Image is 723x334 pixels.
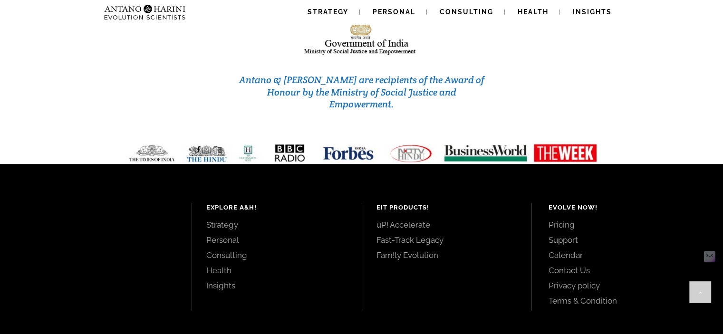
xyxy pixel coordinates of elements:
a: Fast-Track Legacy [376,235,518,245]
a: Fam!ly Evolution [376,250,518,260]
h3: Antano & [PERSON_NAME] are recipients of the Award of Honour by the Ministry of Social Justice an... [236,74,487,111]
span: Personal [373,8,415,16]
a: Support [549,235,702,245]
a: Pricing [549,219,702,230]
a: Terms & Condition [549,296,702,306]
a: Health [206,265,347,276]
a: Consulting [206,250,347,260]
a: Insights [206,280,347,291]
img: Media-Strip [118,143,605,163]
h4: Evolve Now! [549,203,702,212]
a: Strategy [206,219,347,230]
a: Personal [206,235,347,245]
h4: Explore A&H! [206,203,347,212]
a: Contact Us [549,265,702,276]
span: Consulting [440,8,493,16]
span: Strategy [308,8,348,16]
a: Calendar [549,250,702,260]
span: Insights [573,8,612,16]
a: uP! Accelerate [376,219,518,230]
h4: EIT Products! [376,203,518,212]
span: Health [518,8,549,16]
a: Privacy policy [549,280,702,291]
